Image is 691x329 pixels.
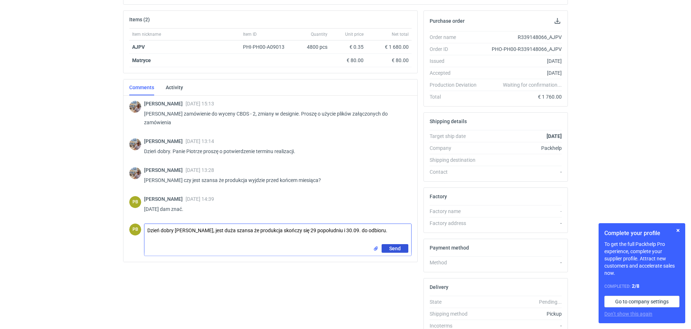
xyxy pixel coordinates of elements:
div: Order name [430,34,482,41]
strong: 2 / 8 [632,283,639,289]
span: Item ID [243,31,257,37]
span: Net total [392,31,409,37]
span: [DATE] 13:28 [186,167,214,173]
div: Target ship date [430,133,482,140]
span: [PERSON_NAME] [144,167,186,173]
span: Unit price [345,31,364,37]
a: AJPV [132,44,145,50]
a: Activity [166,79,183,95]
div: R339148066_AJPV [482,34,562,41]
div: PHI-PH00-A09013 [243,43,291,51]
div: Company [430,144,482,152]
span: Quantity [311,31,327,37]
div: Accepted [430,69,482,77]
div: Contact [430,168,482,176]
div: Method [430,259,482,266]
div: - [482,168,562,176]
span: [DATE] 14:39 [186,196,214,202]
div: € 80.00 [369,57,409,64]
div: € 1 680.00 [369,43,409,51]
div: PHO-PH00-R339148066_AJPV [482,46,562,53]
div: - [482,208,562,215]
div: - [482,259,562,266]
div: Total [430,93,482,100]
div: Factory address [430,220,482,227]
button: Skip for now [674,226,682,235]
span: [DATE] 15:13 [186,101,214,107]
img: Michał Palasek [129,138,141,150]
span: [DATE] 13:14 [186,138,214,144]
h1: Complete your profile [604,229,679,238]
em: Pending... [539,299,562,305]
h2: Shipping details [430,118,467,124]
strong: [DATE] [547,133,562,139]
div: [DATE] [482,69,562,77]
div: State [430,298,482,306]
span: [PERSON_NAME] [144,101,186,107]
div: Completed: [604,282,679,290]
h2: Payment method [430,245,469,251]
div: Shipping method [430,310,482,317]
div: € 0.35 [333,43,364,51]
h2: Purchase order [430,18,465,24]
span: [PERSON_NAME] [144,196,186,202]
div: Piotr Bożek [129,224,141,235]
div: Factory name [430,208,482,215]
div: Order ID [430,46,482,53]
img: Michał Palasek [129,101,141,113]
a: Comments [129,79,154,95]
div: Production Deviation [430,81,482,88]
div: Pickup [482,310,562,317]
div: € 1 760.00 [482,93,562,100]
p: [DATE] dam znać. [144,205,406,213]
button: Download PO [553,17,562,25]
div: Piotr Bożek [129,196,141,208]
a: Go to company settings [604,296,679,307]
span: Item nickname [132,31,161,37]
h2: Items (2) [129,17,150,22]
h2: Delivery [430,284,448,290]
div: - [482,220,562,227]
div: [DATE] [482,57,562,65]
div: Issued [430,57,482,65]
figcaption: PB [129,196,141,208]
p: To get the full Packhelp Pro experience, complete your supplier profile. Attract new customers an... [604,241,679,277]
div: Shipping destination [430,156,482,164]
h2: Factory [430,194,447,199]
span: [PERSON_NAME] [144,138,186,144]
p: [PERSON_NAME] zamówienie do wyceny CBDS - 2, zmiany w designie. Proszę o użycie plików załączonyc... [144,109,406,127]
div: 4800 pcs [294,40,330,54]
img: Michał Palasek [129,167,141,179]
div: € 80.00 [333,57,364,64]
strong: Matryce [132,57,151,63]
textarea: Dzień dobry [PERSON_NAME], jest duża szansa że produkcja skończy się 29 popołudniu i 30.09. do od... [144,224,411,244]
p: [PERSON_NAME] czy jest szansa że produkcja wyjdzie przed końcem miesiąca? [144,176,406,185]
figcaption: PB [129,224,141,235]
button: Send [382,244,408,253]
em: Waiting for confirmation... [503,81,562,88]
button: Don’t show this again [604,310,652,317]
p: Dzień dobry. Panie Piotrze proszę o potwierdzenie terminu realizacji. [144,147,406,156]
span: Send [389,246,401,251]
div: Packhelp [482,144,562,152]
